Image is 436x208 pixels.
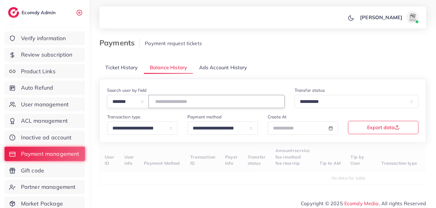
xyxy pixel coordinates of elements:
a: Auto Refund [5,81,85,95]
span: Ticket History [105,64,138,71]
span: Market Package [21,200,63,208]
img: avatar [406,11,419,23]
p: [PERSON_NAME] [360,14,402,21]
h3: Payments [99,38,140,47]
a: logoEcomdy Admin [8,7,57,18]
label: Search user by field [107,87,146,93]
span: Auto Refund [21,84,53,92]
span: Ads Account History [199,64,247,71]
span: Product Links [21,67,56,75]
label: Create At [268,114,287,120]
span: Inactive ad account [21,134,72,142]
span: Partner management [21,183,76,191]
span: Gift code [21,167,44,175]
span: Balance History [150,64,187,71]
a: Inactive ad account [5,130,85,145]
span: Verify information [21,34,66,42]
img: logo [8,7,19,18]
span: Export data [367,125,400,130]
span: Copyright © 2025 [301,200,426,207]
span: Payment management [21,150,79,158]
span: ACL management [21,117,68,125]
label: Transfer status [295,87,325,93]
a: Gift code [5,163,85,178]
span: Review subscription [21,51,73,59]
button: Export data [348,121,418,134]
h2: Ecomdy Admin [22,10,57,15]
a: User management [5,97,85,112]
a: [PERSON_NAME]avatar [357,11,421,23]
label: Transaction type [107,114,140,120]
a: Ecomdy Media [344,200,379,206]
label: Payment method [187,114,221,120]
span: , All rights Reserved [379,200,426,207]
a: Verify information [5,31,85,45]
span: Payment request tickets [145,40,202,46]
span: User management [21,100,69,108]
a: Partner management [5,180,85,194]
a: Review subscription [5,48,85,62]
a: ACL management [5,114,85,128]
a: Payment management [5,147,85,161]
a: Product Links [5,64,85,79]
